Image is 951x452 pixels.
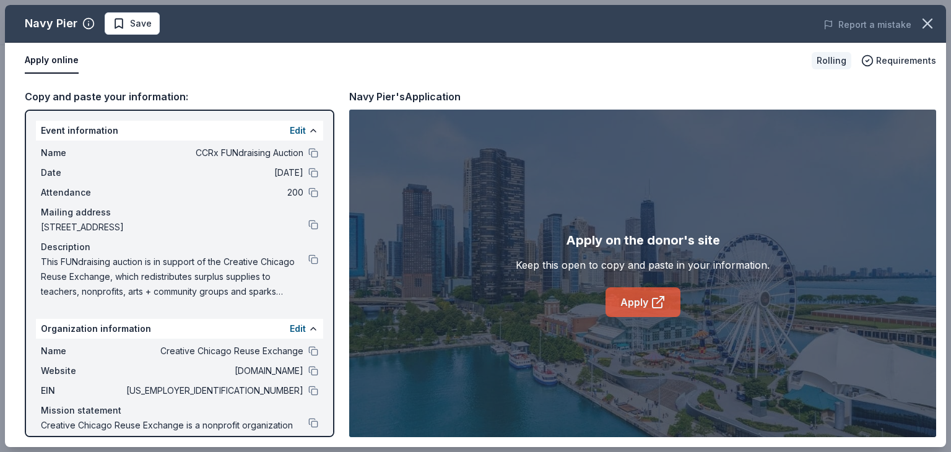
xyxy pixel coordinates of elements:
[36,121,323,141] div: Event information
[25,89,334,105] div: Copy and paste your information:
[41,254,308,299] span: This FUNdraising auction is in support of the Creative Chicago Reuse Exchange, which redistribute...
[290,123,306,138] button: Edit
[606,287,680,317] a: Apply
[124,344,303,359] span: Creative Chicago Reuse Exchange
[25,48,79,74] button: Apply online
[812,52,851,69] div: Rolling
[124,165,303,180] span: [DATE]
[124,383,303,398] span: [US_EMPLOYER_IDENTIFICATION_NUMBER]
[124,363,303,378] span: [DOMAIN_NAME]
[130,16,152,31] span: Save
[349,89,461,105] div: Navy Pier's Application
[290,321,306,336] button: Edit
[124,146,303,160] span: CCRx FUNdraising Auction
[41,403,318,418] div: Mission statement
[41,205,318,220] div: Mailing address
[41,185,124,200] span: Attendance
[41,383,124,398] span: EIN
[105,12,160,35] button: Save
[566,230,720,250] div: Apply on the donor's site
[41,146,124,160] span: Name
[41,363,124,378] span: Website
[36,319,323,339] div: Organization information
[516,258,770,272] div: Keep this open to copy and paste in your information.
[876,53,936,68] span: Requirements
[25,14,77,33] div: Navy Pier
[41,344,124,359] span: Name
[861,53,936,68] button: Requirements
[823,17,911,32] button: Report a mistake
[124,185,303,200] span: 200
[41,220,308,235] span: [STREET_ADDRESS]
[41,240,318,254] div: Description
[41,165,124,180] span: Date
